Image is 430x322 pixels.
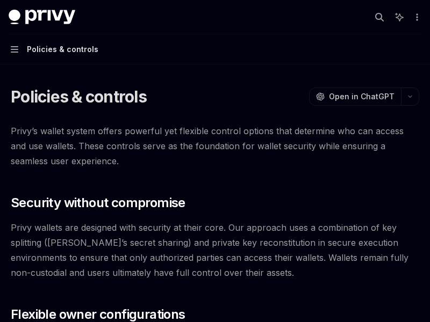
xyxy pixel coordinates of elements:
span: Open in ChatGPT [329,91,395,102]
button: Open in ChatGPT [309,87,401,106]
span: Privy wallets are designed with security at their core. Our approach uses a combination of key sp... [11,220,419,280]
span: Privy’s wallet system offers powerful yet flexible control options that determine who can access ... [11,123,419,169]
span: Security without compromise [11,194,185,211]
button: More actions [411,10,421,25]
div: Policies & controls [27,43,98,56]
h1: Policies & controls [11,87,147,106]
img: dark logo [9,10,75,25]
